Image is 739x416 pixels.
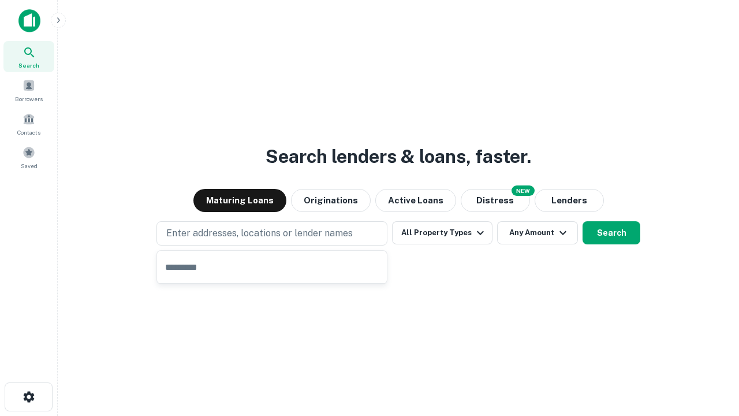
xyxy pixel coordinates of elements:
span: Borrowers [15,94,43,103]
button: Any Amount [497,221,578,244]
button: All Property Types [392,221,492,244]
h3: Search lenders & loans, faster. [266,143,531,170]
button: Maturing Loans [193,189,286,212]
button: Lenders [535,189,604,212]
a: Saved [3,142,54,173]
button: Originations [291,189,371,212]
button: Search [583,221,640,244]
button: Search distressed loans with lien and other non-mortgage details. [461,189,530,212]
a: Contacts [3,108,54,139]
span: Contacts [17,128,40,137]
span: Saved [21,161,38,170]
a: Borrowers [3,75,54,106]
iframe: Chat Widget [681,324,739,379]
span: Search [18,61,39,70]
div: NEW [512,185,535,196]
button: Enter addresses, locations or lender names [156,221,387,246]
p: Enter addresses, locations or lender names [166,226,353,240]
a: Search [3,41,54,72]
img: capitalize-icon.png [18,9,40,32]
button: Active Loans [375,189,456,212]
